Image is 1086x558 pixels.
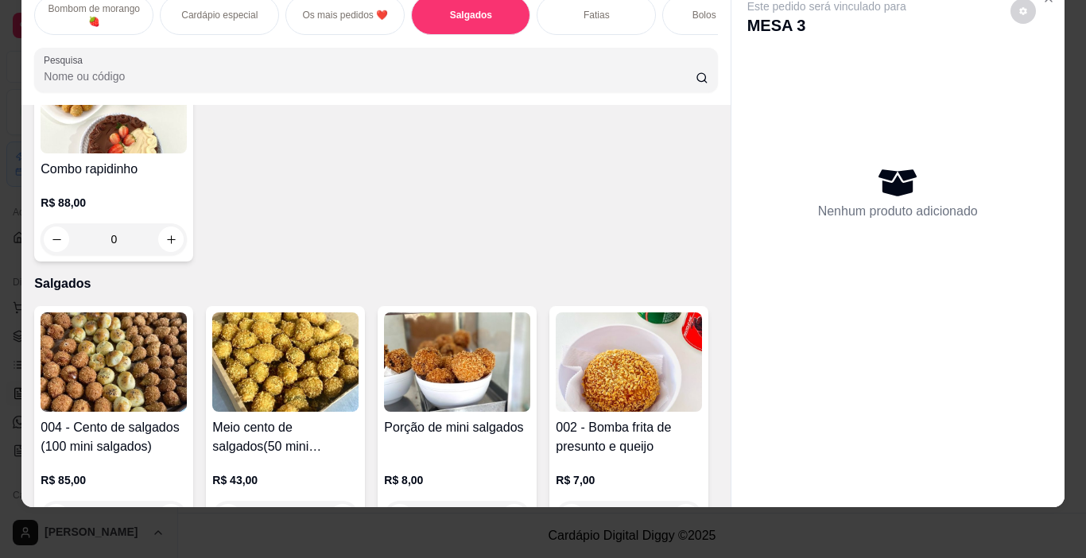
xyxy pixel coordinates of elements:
[502,504,527,529] button: increase-product-quantity
[48,2,140,28] p: Bombom de morango🍓
[556,312,702,412] img: product-image
[41,195,187,211] p: R$ 88,00
[44,53,88,67] label: Pesquisa
[559,504,584,529] button: decrease-product-quantity
[818,202,978,221] p: Nenhum produto adicionado
[41,418,187,456] h4: 004 - Cento de salgados (100 mini salgados)
[384,418,530,437] h4: Porção de mini salgados
[692,9,752,21] p: Bolos Afetivos
[41,312,187,412] img: product-image
[584,9,610,21] p: Fatias
[34,274,717,293] p: Salgados
[673,504,699,529] button: increase-product-quantity
[556,472,702,488] p: R$ 7,00
[41,472,187,488] p: R$ 85,00
[41,160,187,179] h4: Combo rapidinho
[384,312,530,412] img: product-image
[44,68,696,84] input: Pesquisa
[212,312,359,412] img: product-image
[181,9,258,21] p: Cardápio especial
[387,504,413,529] button: decrease-product-quantity
[556,418,702,456] h4: 002 - Bomba frita de presunto e queijo
[747,14,906,37] p: MESA 3
[384,472,530,488] p: R$ 8,00
[212,418,359,456] h4: Meio cento de salgados(50 mini salgados)
[212,472,359,488] p: R$ 43,00
[450,9,492,21] p: Salgados
[302,9,388,21] p: Os mais pedidos ❤️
